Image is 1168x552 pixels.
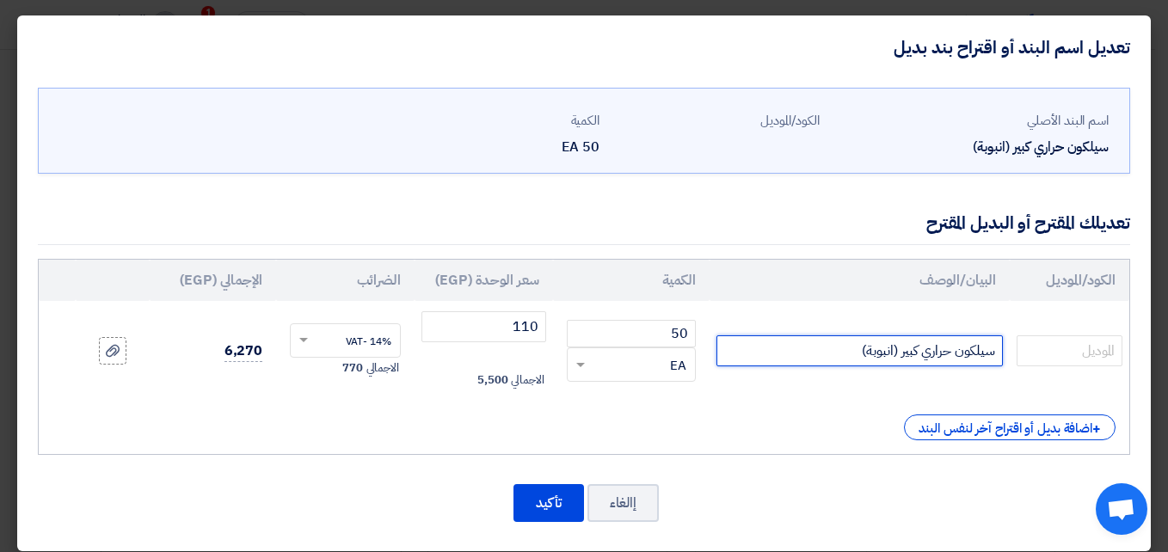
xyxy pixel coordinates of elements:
[342,359,363,377] span: 770
[587,484,659,522] button: إالغاء
[1010,260,1129,301] th: الكود/الموديل
[150,260,276,301] th: الإجمالي (EGP)
[366,359,399,377] span: الاجمالي
[393,111,599,131] div: الكمية
[1096,483,1147,535] a: Open chat
[1092,419,1101,439] span: +
[553,260,710,301] th: الكمية
[290,323,401,358] ng-select: VAT
[894,36,1130,58] h4: تعديل اسم البند أو اقتراح بند بديل
[567,320,696,347] input: RFQ_STEP1.ITEMS.2.AMOUNT_TITLE
[421,311,546,342] input: أدخل سعر الوحدة
[513,484,584,522] button: تأكيد
[477,371,508,389] span: 5,500
[710,260,1009,301] th: البيان/الوصف
[904,414,1116,440] div: اضافة بديل أو اقتراح آخر لنفس البند
[716,335,1002,366] input: Add Item Description
[833,137,1109,157] div: سيلكون حراري كبير (انبوبة)
[276,260,415,301] th: الضرائب
[511,371,544,389] span: الاجمالي
[1017,335,1122,366] input: الموديل
[833,111,1109,131] div: اسم البند الأصلي
[415,260,553,301] th: سعر الوحدة (EGP)
[926,210,1130,236] div: تعديلك المقترح أو البديل المقترح
[613,111,820,131] div: الكود/الموديل
[224,340,263,362] span: 6,270
[393,137,599,157] div: 50 EA
[670,356,686,376] span: EA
